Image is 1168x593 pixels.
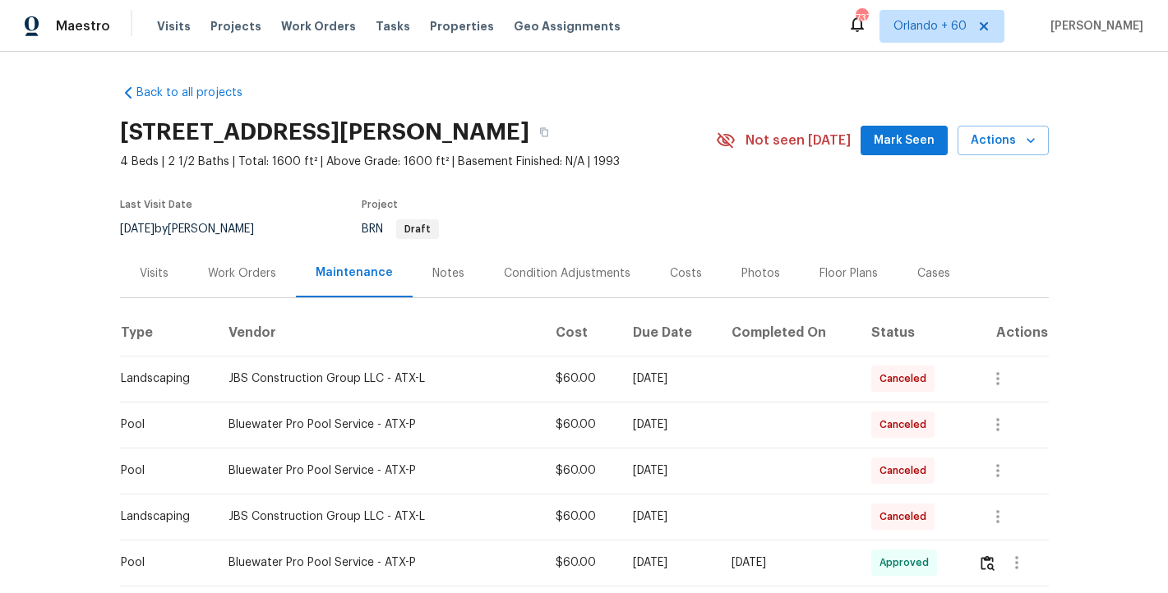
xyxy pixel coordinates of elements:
div: [DATE] [633,416,705,433]
div: Bluewater Pro Pool Service - ATX-P [229,554,529,571]
button: Review Icon [978,543,997,582]
span: [DATE] [120,223,155,235]
div: Work Orders [208,265,276,282]
img: Review Icon [981,555,995,571]
button: Actions [958,126,1049,156]
div: Costs [670,265,702,282]
div: Pool [121,416,203,433]
th: Cost [542,310,620,356]
span: Not seen [DATE] [746,132,851,149]
span: Work Orders [281,18,356,34]
th: Due Date [620,310,718,356]
div: by [PERSON_NAME] [120,219,274,239]
div: [DATE] [732,554,845,571]
div: Pool [121,554,203,571]
div: Bluewater Pro Pool Service - ATX-P [229,416,529,433]
div: Photos [741,265,780,282]
div: Landscaping [121,508,203,525]
span: Canceled [879,462,933,479]
div: Landscaping [121,370,203,387]
button: Copy Address [529,117,559,147]
div: [DATE] [633,554,705,571]
span: Properties [430,18,494,34]
span: Approved [879,554,935,571]
th: Completed On [718,310,858,356]
div: $60.00 [556,462,607,479]
h2: [STREET_ADDRESS][PERSON_NAME] [120,124,529,140]
div: JBS Construction Group LLC - ATX-L [229,508,529,525]
div: 737 [856,10,867,26]
div: $60.00 [556,370,607,387]
div: Floor Plans [819,265,878,282]
a: Back to all projects [120,85,278,101]
div: $60.00 [556,554,607,571]
span: BRN [362,223,439,235]
div: Maintenance [316,264,393,281]
div: Condition Adjustments [504,265,630,282]
span: Draft [398,224,437,234]
button: Mark Seen [861,126,948,156]
span: Orlando + 60 [893,18,967,34]
th: Type [120,310,216,356]
th: Status [858,310,965,356]
th: Actions [965,310,1049,356]
span: Canceled [879,370,933,387]
span: 4 Beds | 2 1/2 Baths | Total: 1600 ft² | Above Grade: 1600 ft² | Basement Finished: N/A | 1993 [120,154,716,170]
div: Notes [432,265,464,282]
div: Cases [917,265,950,282]
th: Vendor [215,310,542,356]
div: Bluewater Pro Pool Service - ATX-P [229,462,529,479]
div: $60.00 [556,508,607,525]
div: $60.00 [556,416,607,433]
div: JBS Construction Group LLC - ATX-L [229,370,529,387]
div: [DATE] [633,462,705,479]
span: Last Visit Date [120,200,192,209]
div: [DATE] [633,508,705,525]
span: Canceled [879,416,933,433]
div: Pool [121,462,203,479]
span: Maestro [56,18,110,34]
span: Canceled [879,508,933,525]
span: Geo Assignments [514,18,621,34]
span: Tasks [376,21,410,32]
span: Projects [210,18,261,34]
span: Mark Seen [874,131,935,151]
span: Visits [157,18,191,34]
div: Visits [140,265,169,282]
span: Project [362,200,398,209]
span: [PERSON_NAME] [1044,18,1143,34]
div: [DATE] [633,370,705,387]
span: Actions [971,131,1036,151]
